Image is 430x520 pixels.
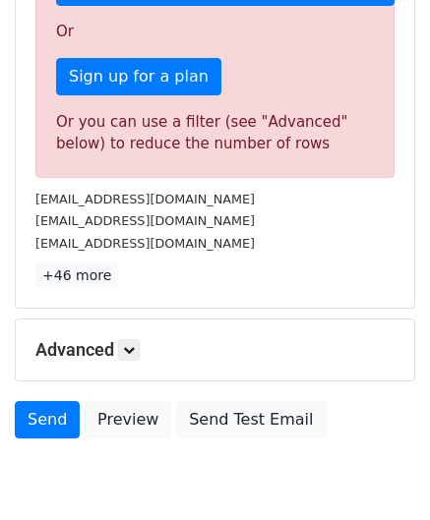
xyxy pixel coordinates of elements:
[15,401,80,438] a: Send
[35,192,255,206] small: [EMAIL_ADDRESS][DOMAIN_NAME]
[85,401,171,438] a: Preview
[176,401,326,438] a: Send Test Email
[56,111,374,155] div: Or you can use a filter (see "Advanced" below) to reduce the number of rows
[56,22,374,42] p: Or
[35,213,255,228] small: [EMAIL_ADDRESS][DOMAIN_NAME]
[332,426,430,520] iframe: Chat Widget
[56,58,221,95] a: Sign up for a plan
[35,339,395,361] h5: Advanced
[35,263,118,288] a: +46 more
[35,236,255,251] small: [EMAIL_ADDRESS][DOMAIN_NAME]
